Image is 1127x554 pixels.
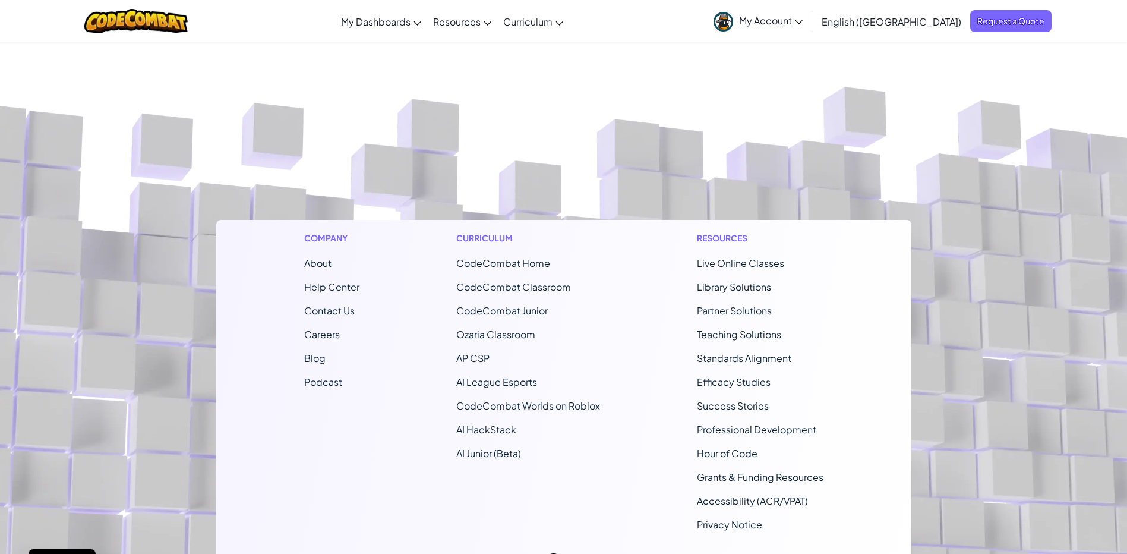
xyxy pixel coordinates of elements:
[697,257,784,269] a: Live Online Classes
[697,352,791,364] a: Standards Alignment
[84,9,188,33] img: CodeCombat logo
[456,328,535,341] a: Ozaria Classroom
[714,12,733,32] img: avatar
[456,232,600,244] h1: Curriculum
[433,15,481,28] span: Resources
[456,447,521,459] a: AI Junior (Beta)
[697,376,771,388] a: Efficacy Studies
[697,447,757,459] a: Hour of Code
[427,5,497,37] a: Resources
[697,495,808,507] a: Accessibility (ACR/VPAT)
[697,399,769,412] a: Success Stories
[739,14,803,27] span: My Account
[456,399,600,412] a: CodeCombat Worlds on Roblox
[697,232,823,244] h1: Resources
[456,352,490,364] a: AP CSP
[708,2,809,40] a: My Account
[304,352,326,364] a: Blog
[304,257,332,269] a: About
[304,328,340,341] a: Careers
[822,15,961,28] span: English ([GEOGRAPHIC_DATA])
[456,376,537,388] a: AI League Esports
[456,304,548,317] a: CodeCombat Junior
[697,281,771,293] a: Library Solutions
[697,423,816,436] a: Professional Development
[697,304,772,317] a: Partner Solutions
[497,5,569,37] a: Curriculum
[456,423,516,436] a: AI HackStack
[304,232,359,244] h1: Company
[697,518,762,531] a: Privacy Notice
[697,328,781,341] a: Teaching Solutions
[341,15,411,28] span: My Dashboards
[304,281,359,293] a: Help Center
[816,5,967,37] a: English ([GEOGRAPHIC_DATA])
[456,257,550,269] span: CodeCombat Home
[697,471,823,483] a: Grants & Funding Resources
[970,10,1052,32] a: Request a Quote
[503,15,553,28] span: Curriculum
[304,376,342,388] a: Podcast
[335,5,427,37] a: My Dashboards
[304,304,355,317] span: Contact Us
[456,281,571,293] a: CodeCombat Classroom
